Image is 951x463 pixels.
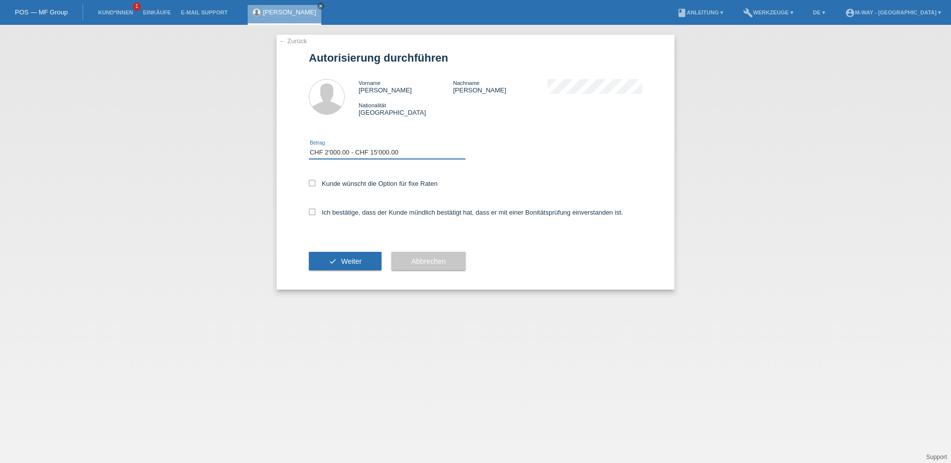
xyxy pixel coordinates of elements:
[309,209,623,216] label: Ich bestätige, dass der Kunde mündlich bestätigt hat, dass er mit einer Bonitätsprüfung einversta...
[926,454,947,461] a: Support
[138,9,176,15] a: Einkäufe
[672,9,728,15] a: bookAnleitung ▾
[309,252,381,271] button: check Weiter
[318,3,323,8] i: close
[133,2,141,11] span: 1
[359,80,380,86] span: Vorname
[329,257,337,265] i: check
[677,8,687,18] i: book
[453,80,479,86] span: Nachname
[359,79,453,94] div: [PERSON_NAME]
[411,257,446,265] span: Abbrechen
[840,9,946,15] a: account_circlem-way - [GEOGRAPHIC_DATA] ▾
[391,252,466,271] button: Abbrechen
[738,9,798,15] a: buildWerkzeuge ▾
[15,8,68,16] a: POS — MF Group
[743,8,753,18] i: build
[317,2,324,9] a: close
[93,9,138,15] a: Kund*innen
[176,9,233,15] a: E-Mail Support
[263,8,316,16] a: [PERSON_NAME]
[309,180,438,187] label: Kunde wünscht die Option für fixe Raten
[341,257,362,265] span: Weiter
[845,8,855,18] i: account_circle
[808,9,830,15] a: DE ▾
[359,102,386,108] span: Nationalität
[309,52,642,64] h1: Autorisierung durchführen
[359,101,453,116] div: [GEOGRAPHIC_DATA]
[279,37,307,45] a: ← Zurück
[453,79,548,94] div: [PERSON_NAME]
